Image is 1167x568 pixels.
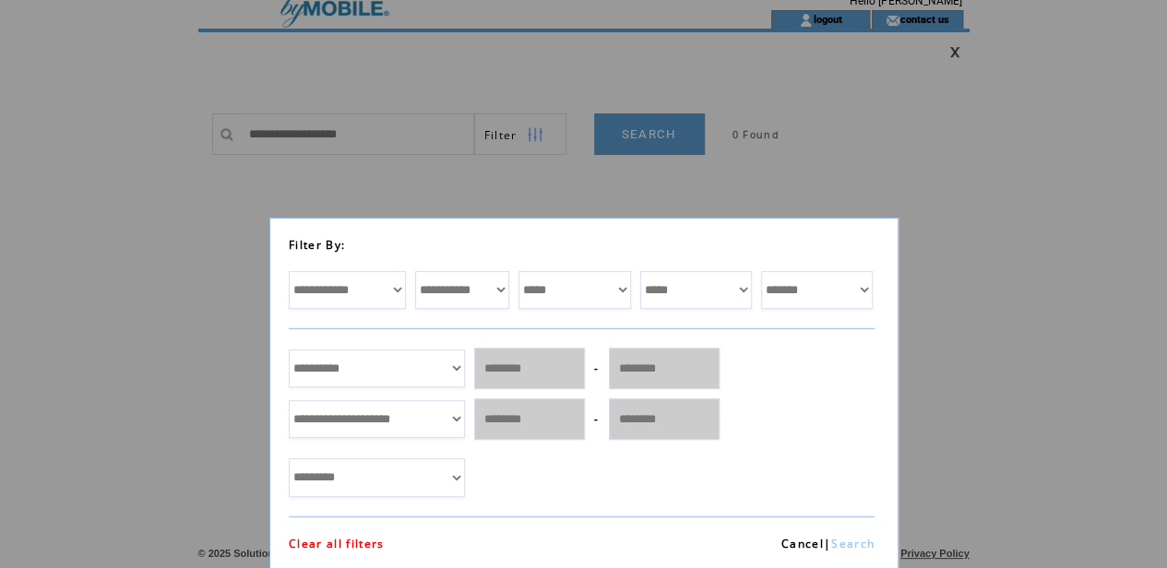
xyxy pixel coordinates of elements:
span: - [594,361,599,376]
a: Cancel [781,536,824,551]
span: | [824,536,831,551]
span: Filter By: [289,237,345,253]
span: - [594,411,599,427]
a: Search [831,536,875,551]
a: Clear all filters [289,536,385,551]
